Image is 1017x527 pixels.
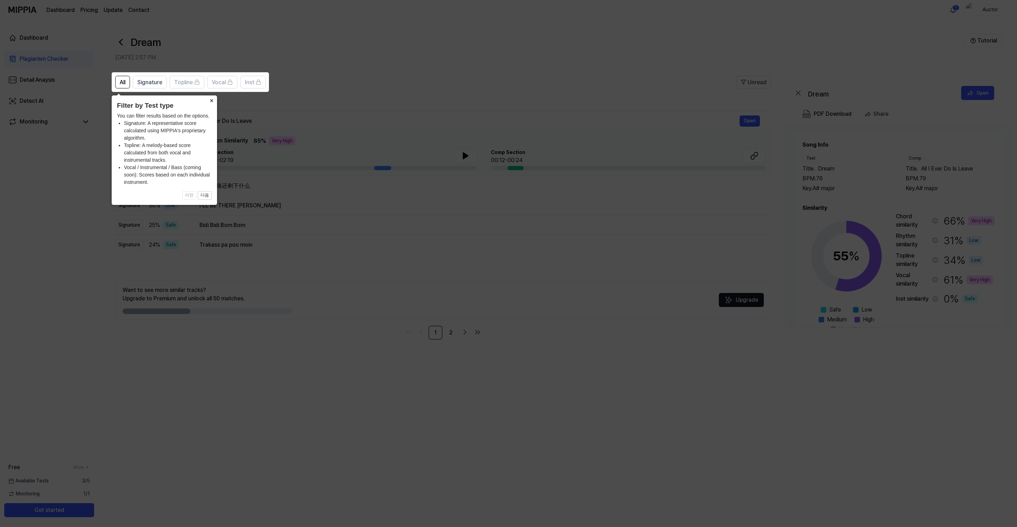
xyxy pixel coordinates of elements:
button: Inst [240,76,266,88]
span: All [120,78,125,87]
li: Vocal / Instrumental / Bass (coming soon): Scores based on each individual instrument. [124,164,212,186]
span: Signature [137,78,162,87]
span: Vocal [212,78,226,87]
span: Inst [245,78,254,87]
li: Topline: A melody-based score calculated from both vocal and instrumental tracks. [124,142,212,164]
li: Signature: A representative score calculated using MIPPIA's proprietary algorithm. [124,120,212,142]
button: Vocal [207,76,237,88]
div: You can filter results based on the options. [117,112,212,186]
button: Signature [133,76,167,88]
button: Close [206,95,217,105]
header: Filter by Test type [117,101,212,111]
button: 다음 [198,191,212,200]
button: Topline [170,76,204,88]
button: All [115,76,130,88]
span: Topline [174,78,193,87]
